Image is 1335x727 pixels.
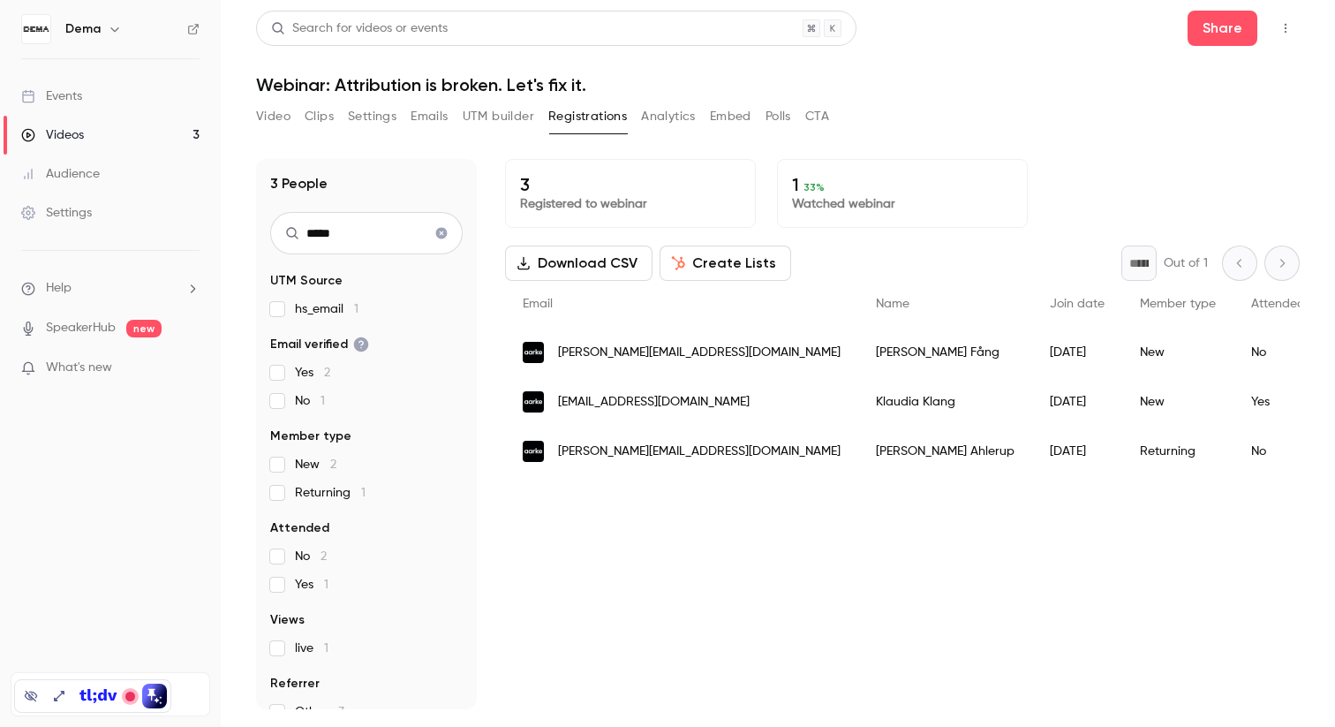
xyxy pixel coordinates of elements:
[354,303,358,315] span: 1
[520,174,741,195] p: 3
[321,550,327,563] span: 2
[361,487,366,499] span: 1
[295,364,330,382] span: Yes
[126,320,162,337] span: new
[1233,427,1323,476] div: No
[858,377,1032,427] div: Klaudia Klang
[46,279,72,298] span: Help
[295,392,325,410] span: No
[1188,11,1257,46] button: Share
[21,126,84,144] div: Videos
[321,395,325,407] span: 1
[256,102,290,131] button: Video
[805,102,829,131] button: CTA
[1122,377,1233,427] div: New
[523,441,544,462] img: aarke.com
[858,328,1032,377] div: [PERSON_NAME] Fång
[46,359,112,377] span: What's new
[178,360,200,376] iframe: Noticeable Trigger
[21,279,200,298] li: help-dropdown-opener
[169,708,174,718] span: 3
[548,102,627,131] button: Registrations
[295,548,327,565] span: No
[523,342,544,363] img: aarke.com
[46,319,116,337] a: SpeakerHub
[1032,377,1122,427] div: [DATE]
[411,102,448,131] button: Emails
[295,484,366,502] span: Returning
[1032,328,1122,377] div: [DATE]
[1122,328,1233,377] div: New
[876,298,909,310] span: Name
[792,195,1013,213] p: Watched webinar
[1251,298,1305,310] span: Attended
[295,640,328,657] span: live
[270,272,343,290] span: UTM Source
[558,344,841,362] span: [PERSON_NAME][EMAIL_ADDRESS][DOMAIN_NAME]
[295,300,358,318] span: hs_email
[270,336,369,353] span: Email verified
[1140,298,1216,310] span: Member type
[21,87,82,105] div: Events
[270,173,328,194] h1: 3 People
[1050,298,1105,310] span: Join date
[660,246,791,281] button: Create Lists
[1233,328,1323,377] div: No
[1032,427,1122,476] div: [DATE]
[169,705,199,721] p: / 150
[1164,254,1208,272] p: Out of 1
[1122,427,1233,476] div: Returning
[641,102,696,131] button: Analytics
[295,576,328,594] span: Yes
[324,642,328,655] span: 1
[520,195,741,213] p: Registered to webinar
[558,393,750,412] span: [EMAIL_ADDRESS][DOMAIN_NAME]
[330,458,336,471] span: 2
[270,519,329,537] span: Attended
[766,102,791,131] button: Polls
[21,204,92,222] div: Settings
[270,428,351,445] span: Member type
[338,706,344,718] span: 3
[348,102,396,131] button: Settings
[270,272,463,721] section: facet-groups
[256,74,1300,95] h1: Webinar: Attribution is broken. Let's fix it.
[22,705,56,721] p: Videos
[792,174,1013,195] p: 1
[271,19,448,38] div: Search for videos or events
[295,456,336,473] span: New
[21,165,100,183] div: Audience
[1233,377,1323,427] div: Yes
[523,391,544,413] img: aarke.com
[295,703,344,721] span: Other
[558,443,841,461] span: [PERSON_NAME][EMAIL_ADDRESS][DOMAIN_NAME]
[858,427,1032,476] div: [PERSON_NAME] Ahlerup
[270,675,320,693] span: Referrer
[65,20,101,38] h6: Dema
[270,611,305,629] span: Views
[22,15,50,43] img: Dema
[324,579,328,591] span: 1
[505,246,652,281] button: Download CSV
[803,181,825,193] span: 33 %
[1271,14,1300,42] button: Top Bar Actions
[463,102,534,131] button: UTM builder
[324,367,330,379] span: 2
[305,102,334,131] button: Clips
[523,298,553,310] span: Email
[427,219,456,247] button: Clear search
[710,102,751,131] button: Embed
